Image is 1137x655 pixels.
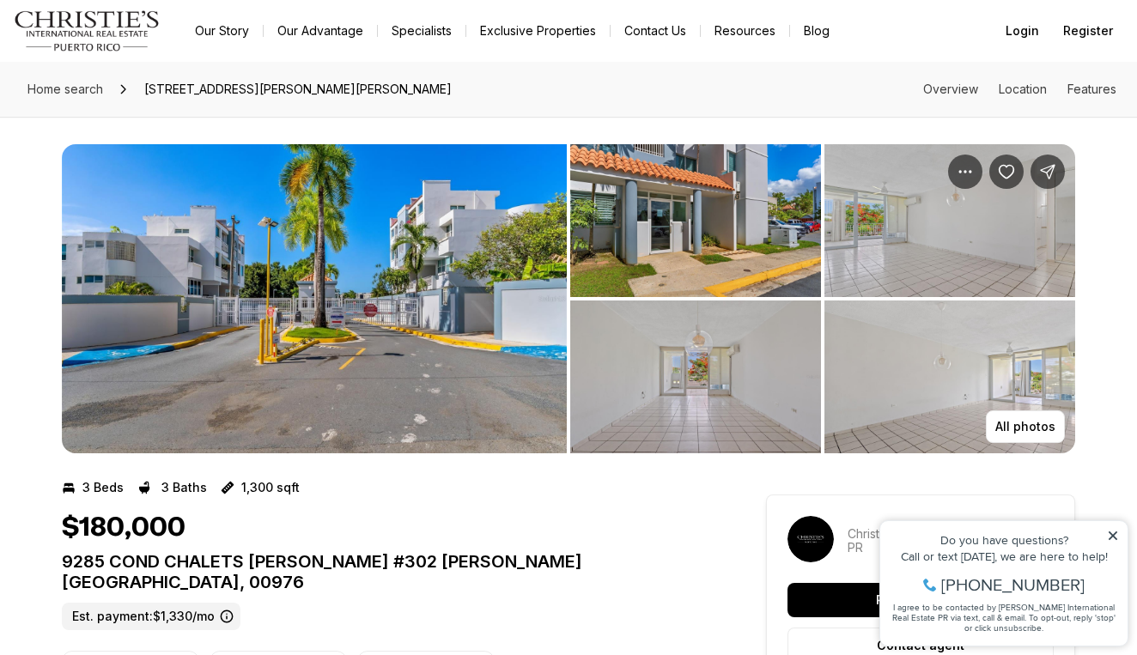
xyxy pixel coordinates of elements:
[18,55,248,67] div: Call or text [DATE], we are here to help!
[27,82,103,96] span: Home search
[62,144,567,453] li: 1 of 10
[948,155,982,189] button: Property options
[1031,155,1065,189] button: Share Property: 9285 COND CHALETS SEVILLANO #302
[378,19,465,43] a: Specialists
[82,481,124,494] p: 3 Beds
[14,10,161,52] img: logo
[18,39,248,51] div: Do you have questions?
[264,19,377,43] a: Our Advantage
[824,300,1075,453] button: View image gallery
[70,81,214,98] span: [PHONE_NUMBER]
[62,551,704,592] p: 9285 COND CHALETS [PERSON_NAME] #302 [PERSON_NAME][GEOGRAPHIC_DATA], 00976
[923,82,1116,96] nav: Page section menu
[62,144,1075,453] div: Listing Photos
[999,82,1047,96] a: Skip to: Location
[1067,82,1116,96] a: Skip to: Features
[790,19,843,43] a: Blog
[989,155,1024,189] button: Save Property: 9285 COND CHALETS SEVILLANO #302
[923,82,978,96] a: Skip to: Overview
[1006,24,1039,38] span: Login
[241,481,300,494] p: 1,300 sqft
[611,19,700,43] button: Contact Us
[21,106,245,138] span: I agree to be contacted by [PERSON_NAME] International Real Estate PR via text, call & email. To ...
[466,19,610,43] a: Exclusive Properties
[570,144,1075,453] li: 2 of 10
[570,144,821,297] button: View image gallery
[62,144,567,453] button: View image gallery
[787,583,1054,617] button: Request a tour
[986,410,1065,443] button: All photos
[701,19,789,43] a: Resources
[62,603,240,630] label: Est. payment: $1,330/mo
[181,19,263,43] a: Our Story
[21,76,110,103] a: Home search
[995,420,1055,434] p: All photos
[570,300,821,453] button: View image gallery
[824,144,1075,297] button: View image gallery
[995,14,1049,48] button: Login
[137,76,459,103] span: [STREET_ADDRESS][PERSON_NAME][PERSON_NAME]
[1053,14,1123,48] button: Register
[62,512,185,544] h1: $180,000
[1063,24,1113,38] span: Register
[161,481,207,494] p: 3 Baths
[848,527,1054,555] p: Christie's International Real Estate PR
